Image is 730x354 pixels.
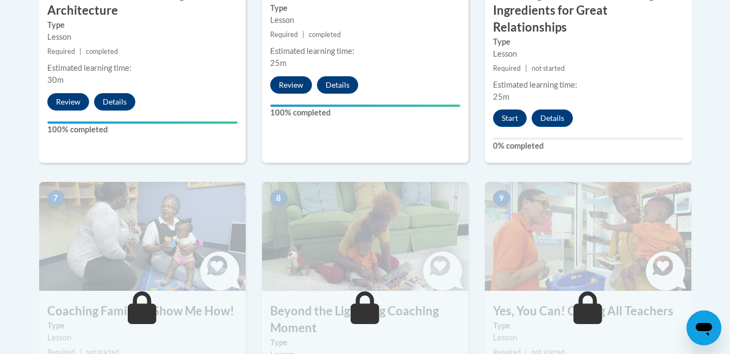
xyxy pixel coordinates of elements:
h3: Coaching Families? Show Me How! [39,303,246,320]
button: Review [270,76,312,94]
img: Course Image [485,182,691,291]
label: Type [47,320,238,332]
label: Type [270,2,460,14]
span: 8 [270,190,288,206]
button: Details [317,76,358,94]
label: Type [493,36,683,48]
button: Details [532,109,573,127]
button: Start [493,109,527,127]
label: Type [47,19,238,31]
span: 25m [493,92,509,101]
span: | [79,47,82,56]
div: Lesson [493,332,683,344]
label: Type [270,337,460,349]
span: 30m [47,75,64,84]
span: completed [86,47,118,56]
button: Details [94,93,135,111]
div: Lesson [47,31,238,43]
div: Estimated learning time: [493,79,683,91]
div: Lesson [493,48,683,60]
img: Course Image [39,182,246,291]
span: 7 [47,190,65,206]
div: Estimated learning time: [270,45,460,57]
div: Your progress [270,105,460,107]
button: Review [47,93,89,111]
span: | [525,64,527,72]
label: 100% completed [270,107,460,119]
span: Required [47,47,75,56]
div: Estimated learning time: [47,62,238,74]
label: 100% completed [47,124,238,136]
div: Lesson [270,14,460,26]
div: Your progress [47,121,238,124]
span: completed [309,30,341,39]
span: Required [270,30,298,39]
iframe: Button to launch messaging window [687,310,721,345]
h3: Yes, You Can! Calling All Teachers [485,303,691,320]
img: Course Image [262,182,469,291]
span: 9 [493,190,510,206]
span: Required [493,64,521,72]
label: Type [493,320,683,332]
label: 0% completed [493,140,683,152]
span: 25m [270,58,286,68]
h3: Beyond the Lightning Coaching Moment [262,303,469,337]
div: Lesson [47,332,238,344]
span: | [302,30,304,39]
span: not started [532,64,565,72]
